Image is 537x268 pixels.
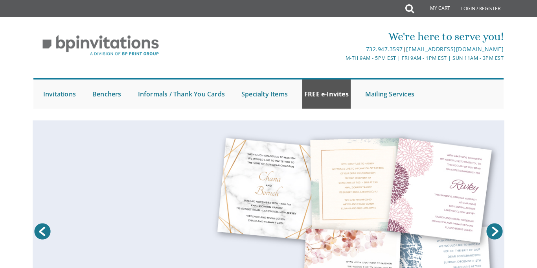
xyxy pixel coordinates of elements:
[191,29,504,44] div: We're here to serve you!
[366,45,403,53] a: 732.947.3597
[406,45,504,53] a: [EMAIL_ADDRESS][DOMAIN_NAME]
[41,79,78,109] a: Invitations
[33,222,52,241] a: Prev
[191,54,504,62] div: M-Th 9am - 5pm EST | Fri 9am - 1pm EST | Sun 11am - 3pm EST
[33,29,168,62] img: BP Invitation Loft
[488,219,537,256] iframe: chat widget
[136,79,227,109] a: Informals / Thank You Cards
[191,44,504,54] div: |
[302,79,351,109] a: FREE e-Invites
[363,79,416,109] a: Mailing Services
[485,222,504,241] a: Next
[239,79,290,109] a: Specialty Items
[413,1,456,17] a: My Cart
[90,79,123,109] a: Benchers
